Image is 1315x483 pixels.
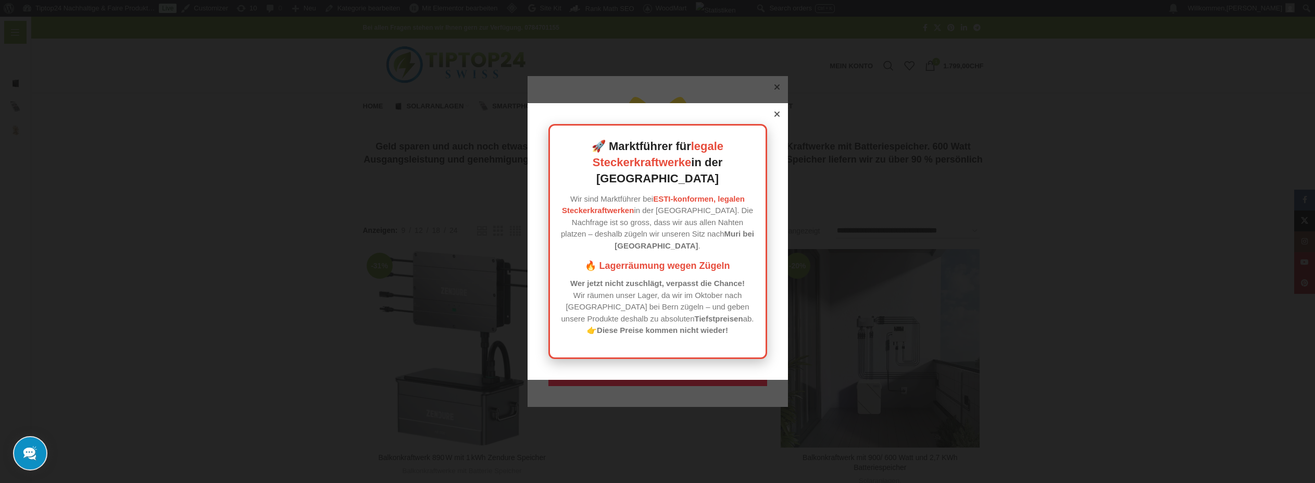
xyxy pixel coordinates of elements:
[560,193,755,252] p: Wir sind Marktführer bei in der [GEOGRAPHIC_DATA]. Die Nachfrage ist so gross, dass wir aus allen...
[593,140,723,169] a: legale Steckerkraftwerke
[560,278,755,337] p: Wir räumen unser Lager, da wir im Oktober nach [GEOGRAPHIC_DATA] bei Bern zügeln – und geben unse...
[562,194,745,215] a: ESTI-konformen, legalen Steckerkraftwerken
[695,314,743,323] strong: Tiefstpreisen
[560,139,755,187] h2: 🚀 Marktführer für in der [GEOGRAPHIC_DATA]
[597,326,728,335] strong: Diese Preise kommen nicht wieder!
[560,259,755,273] h3: 🔥 Lagerräumung wegen Zügeln
[570,279,745,288] strong: Wer jetzt nicht zuschlägt, verpasst die Chance!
